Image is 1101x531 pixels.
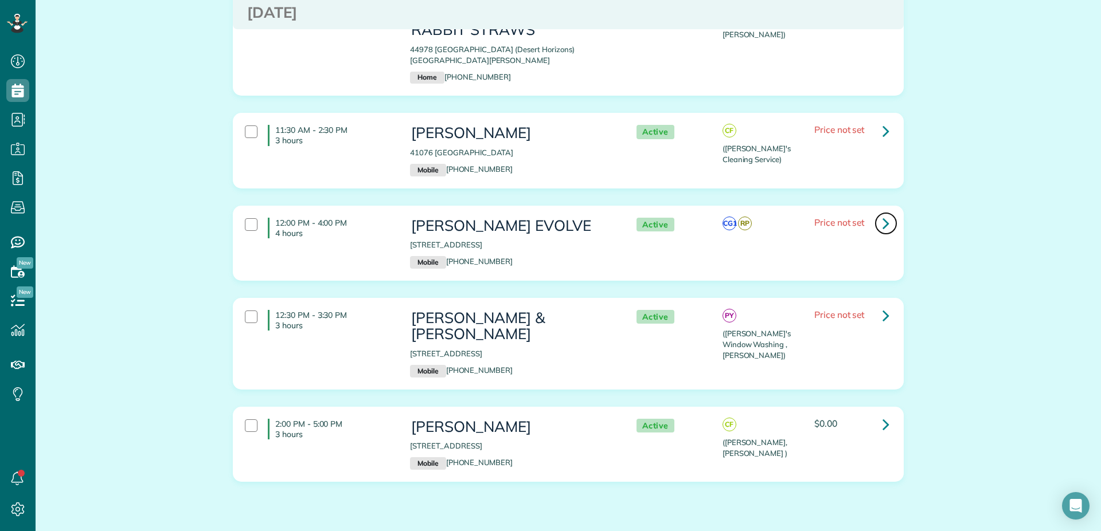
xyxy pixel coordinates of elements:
[410,164,446,176] small: Mobile
[723,8,791,39] span: ([PERSON_NAME]'s Window Washing , [PERSON_NAME])
[410,44,613,66] p: 44978 [GEOGRAPHIC_DATA] (Desert Horizons) [GEOGRAPHIC_DATA][PERSON_NAME]
[814,418,837,429] span: $0.00
[410,125,613,141] h3: [PERSON_NAME]
[1062,492,1090,520] div: Open Intercom Messenger
[637,125,674,139] span: Active
[814,124,865,135] span: Price not set
[410,365,446,377] small: Mobile
[723,144,791,164] span: ([PERSON_NAME]'s Cleaning Service)
[723,124,736,137] span: CF
[723,217,736,230] span: CG1
[723,438,787,458] span: ([PERSON_NAME], [PERSON_NAME] )
[410,365,513,375] a: Mobile[PHONE_NUMBER]
[814,217,865,228] span: Price not set
[410,440,613,451] p: [STREET_ADDRESS]
[410,256,446,269] small: Mobile
[410,310,613,343] h3: [PERSON_NAME] & [PERSON_NAME]
[410,218,613,234] h3: [PERSON_NAME] EVOLVE
[275,135,393,145] p: 3 hours
[410,419,613,435] h3: [PERSON_NAME]
[738,217,752,230] span: RP
[723,418,736,431] span: CF
[17,286,33,298] span: New
[410,147,613,158] p: 41076 [GEOGRAPHIC_DATA]
[17,257,33,269] span: New
[410,72,444,84] small: Home
[275,429,393,439] p: 3 hours
[268,218,393,238] h4: 12:00 PM - 4:00 PM
[410,348,613,359] p: [STREET_ADDRESS]
[637,419,674,433] span: Active
[637,310,674,324] span: Active
[275,320,393,331] p: 3 hours
[268,125,393,145] h4: 11:30 AM - 2:30 PM
[410,458,513,467] a: Mobile[PHONE_NUMBER]
[410,164,513,174] a: Mobile[PHONE_NUMBER]
[410,457,446,470] small: Mobile
[410,239,613,250] p: [STREET_ADDRESS]
[247,5,889,21] h3: [DATE]
[268,310,393,331] h4: 12:30 PM - 3:30 PM
[410,72,511,81] a: Home[PHONE_NUMBER]
[723,309,736,322] span: PY
[268,419,393,439] h4: 2:00 PM - 5:00 PM
[637,218,674,232] span: Active
[814,309,865,320] span: Price not set
[410,257,513,266] a: Mobile[PHONE_NUMBER]
[723,329,791,360] span: ([PERSON_NAME]'s Window Washing , [PERSON_NAME])
[275,228,393,238] p: 4 hours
